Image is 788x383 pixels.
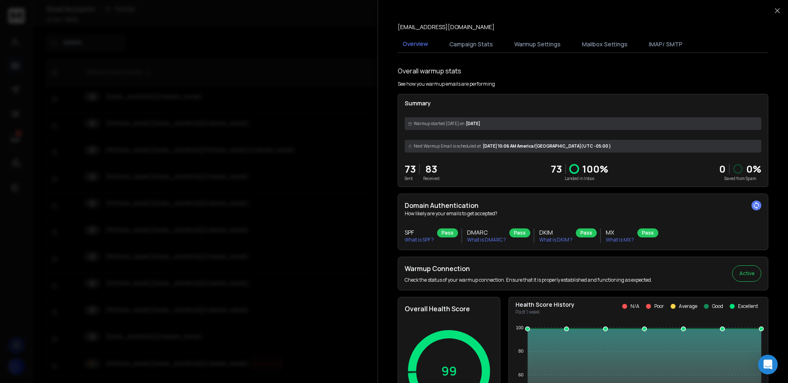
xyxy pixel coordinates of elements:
p: Summary [405,99,761,107]
h2: Domain Authentication [405,201,761,210]
p: Health Score History [515,301,575,309]
p: What is DKIM ? [539,237,573,243]
p: 0 % [746,162,761,176]
p: How likely are your emails to get accepted? [405,210,761,217]
tspan: 60 [518,372,523,377]
p: [EMAIL_ADDRESS][DOMAIN_NAME] [398,23,495,31]
p: Past 1 week [515,309,575,315]
h2: Overall Health Score [405,304,493,314]
tspan: 80 [518,349,523,353]
button: Campaign Stats [444,35,498,53]
h3: SPF [405,228,434,237]
p: What is DMARC ? [467,237,506,243]
button: Warmup Settings [509,35,566,53]
div: [DATE] 10:06 AM America/[GEOGRAPHIC_DATA] (UTC -05:00 ) [405,140,761,153]
span: Next Warmup Email is scheduled at [414,143,481,149]
p: 73 [405,162,416,176]
p: 73 [551,162,562,176]
p: Landed in Inbox [551,176,608,182]
button: IMAP/ SMTP [644,35,687,53]
p: What is SPF ? [405,237,434,243]
p: Good [712,303,723,310]
h3: DMARC [467,228,506,237]
p: 99 [441,364,457,378]
p: What is MX ? [606,237,634,243]
strong: 0 [719,162,726,176]
p: 83 [423,162,440,176]
p: Poor [654,303,664,310]
h2: Warmup Connection [405,264,652,274]
button: Active [732,265,761,282]
div: Pass [637,228,658,237]
p: 100 % [582,162,608,176]
tspan: 100 [516,325,523,330]
h3: MX [606,228,634,237]
p: Check the status of your warmup connection. Ensure that it is properly established and functionin... [405,277,652,283]
div: Open Intercom Messenger [758,355,778,374]
div: Pass [509,228,530,237]
p: Saved from Spam [719,176,761,182]
p: Received [423,176,440,182]
h1: Overall warmup stats [398,66,461,76]
h3: DKIM [539,228,573,237]
button: Mailbox Settings [577,35,632,53]
p: See how you warmup emails are performing [398,81,495,87]
p: Average [679,303,697,310]
p: N/A [630,303,639,310]
p: Excellent [738,303,758,310]
button: Overview [398,35,433,54]
span: Warmup started [DATE] on [414,121,464,127]
p: Sent [405,176,416,182]
div: Pass [437,228,458,237]
div: Pass [576,228,597,237]
div: [DATE] [405,117,761,130]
